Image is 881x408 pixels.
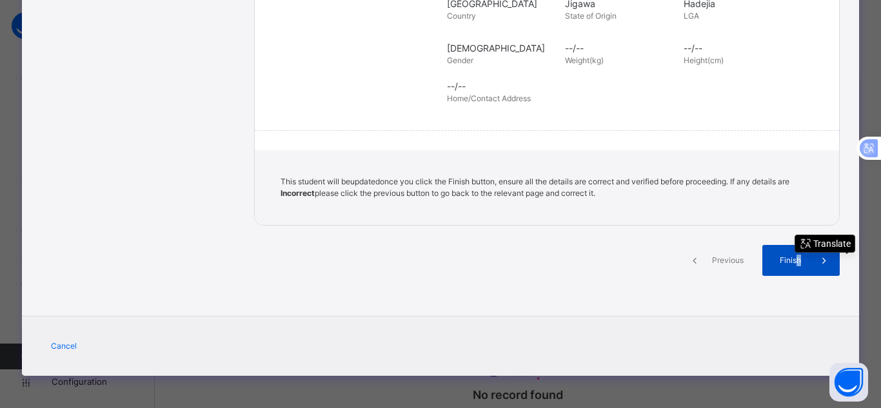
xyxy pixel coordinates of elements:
[684,11,699,21] span: LGA
[447,41,559,55] span: [DEMOGRAPHIC_DATA]
[51,340,77,352] span: Cancel
[447,55,473,65] span: Gender
[565,41,677,55] span: --/--
[281,177,789,198] span: This student will be updated once you click the Finish button, ensure all the details are correct...
[710,255,746,266] span: Previous
[684,55,724,65] span: Height(cm)
[447,11,476,21] span: Country
[565,55,604,65] span: Weight(kg)
[684,41,795,55] span: --/--
[829,363,868,402] button: Open asap
[447,93,531,103] span: Home/Contact Address
[447,79,820,93] span: --/--
[281,188,315,198] b: Incorrect
[772,255,809,266] span: Finish
[565,11,617,21] span: State of Origin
